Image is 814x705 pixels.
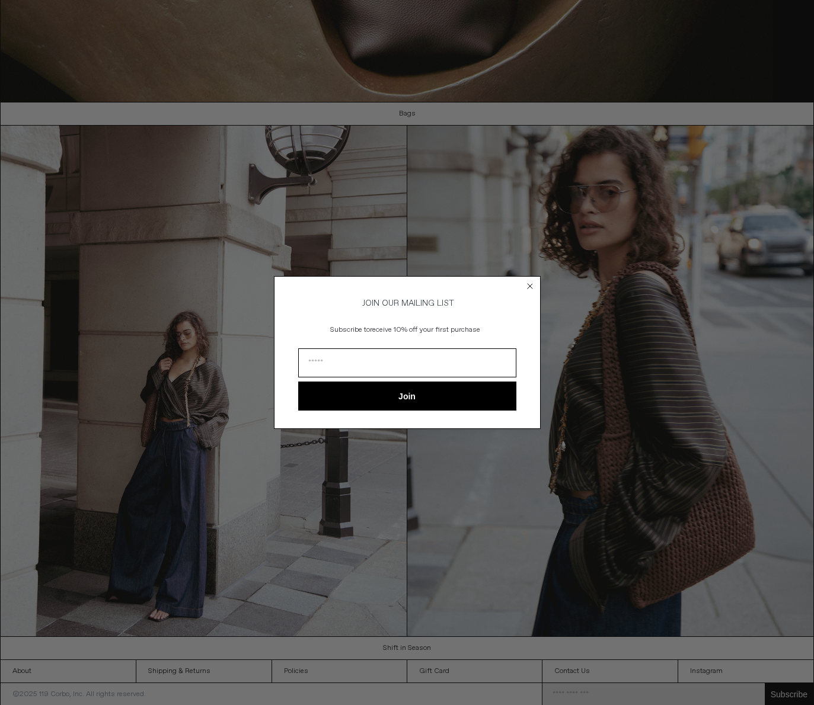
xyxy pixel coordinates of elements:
span: Subscribe to [330,325,370,335]
input: Email [298,348,516,377]
button: Close dialog [524,280,536,292]
span: JOIN OUR MAILING LIST [360,298,454,309]
span: receive 10% off your first purchase [370,325,480,335]
button: Join [298,382,516,411]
